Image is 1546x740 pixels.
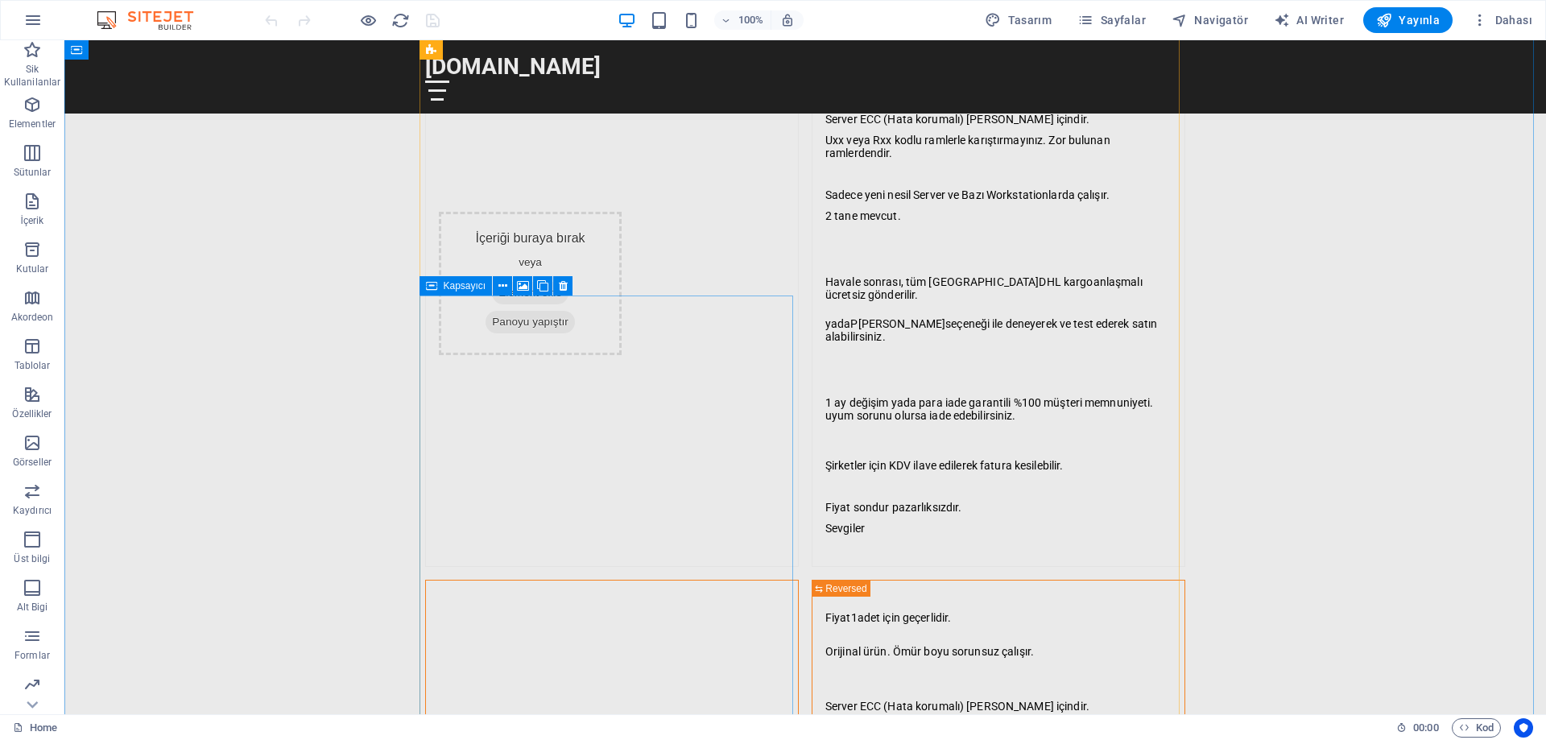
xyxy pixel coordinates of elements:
[1413,718,1438,738] span: 00 00
[1396,718,1439,738] h6: Oturum süresi
[1274,12,1344,28] span: AI Writer
[1077,12,1146,28] span: Sayfalar
[13,504,52,517] p: Kaydırıcı
[1514,718,1533,738] button: Usercentrics
[1472,12,1532,28] span: Dahası
[13,456,52,469] p: Görseller
[1376,12,1440,28] span: Yayınla
[444,281,486,291] span: Kapsayıcı
[374,172,557,315] div: İçeriği buraya bırak
[358,10,378,30] button: Ön izleme modundan çıkıp düzenlemeye devam etmek için buraya tıklayın
[14,166,52,179] p: Sütunlar
[17,601,48,614] p: Alt Bigi
[14,359,51,372] p: Tablolar
[9,118,56,130] p: Elementler
[738,10,764,30] h6: 100%
[12,407,52,420] p: Özellikler
[14,552,50,565] p: Üst bilgi
[391,10,410,30] button: reload
[1267,7,1350,33] button: AI Writer
[985,12,1052,28] span: Tasarım
[16,263,49,275] p: Kutular
[1452,718,1501,738] button: Kod
[1165,7,1255,33] button: Navigatör
[1459,718,1494,738] span: Kod
[13,718,57,738] a: Seçimi iptal etmek için tıkla. Sayfaları açmak için çift tıkla
[780,13,795,27] i: Yeniden boyutlandırmada yakınlaştırma düzeyini seçilen cihaza uyacak şekilde otomatik olarak ayarla.
[93,10,213,30] img: Editor Logo
[421,271,510,293] span: Panoyu yapıştır
[978,7,1058,33] div: Tasarım (Ctrl+Alt+Y)
[978,7,1058,33] button: Tasarım
[1424,721,1427,734] span: :
[1363,7,1453,33] button: Yayınla
[1172,12,1248,28] span: Navigatör
[20,214,43,227] p: İçerik
[391,11,410,30] i: Sayfayı yeniden yükleyin
[1071,7,1152,33] button: Sayfalar
[714,10,771,30] button: 100%
[428,242,504,264] span: Element ekle
[1465,7,1539,33] button: Dahası
[11,311,54,324] p: Akordeon
[14,649,50,662] p: Formlar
